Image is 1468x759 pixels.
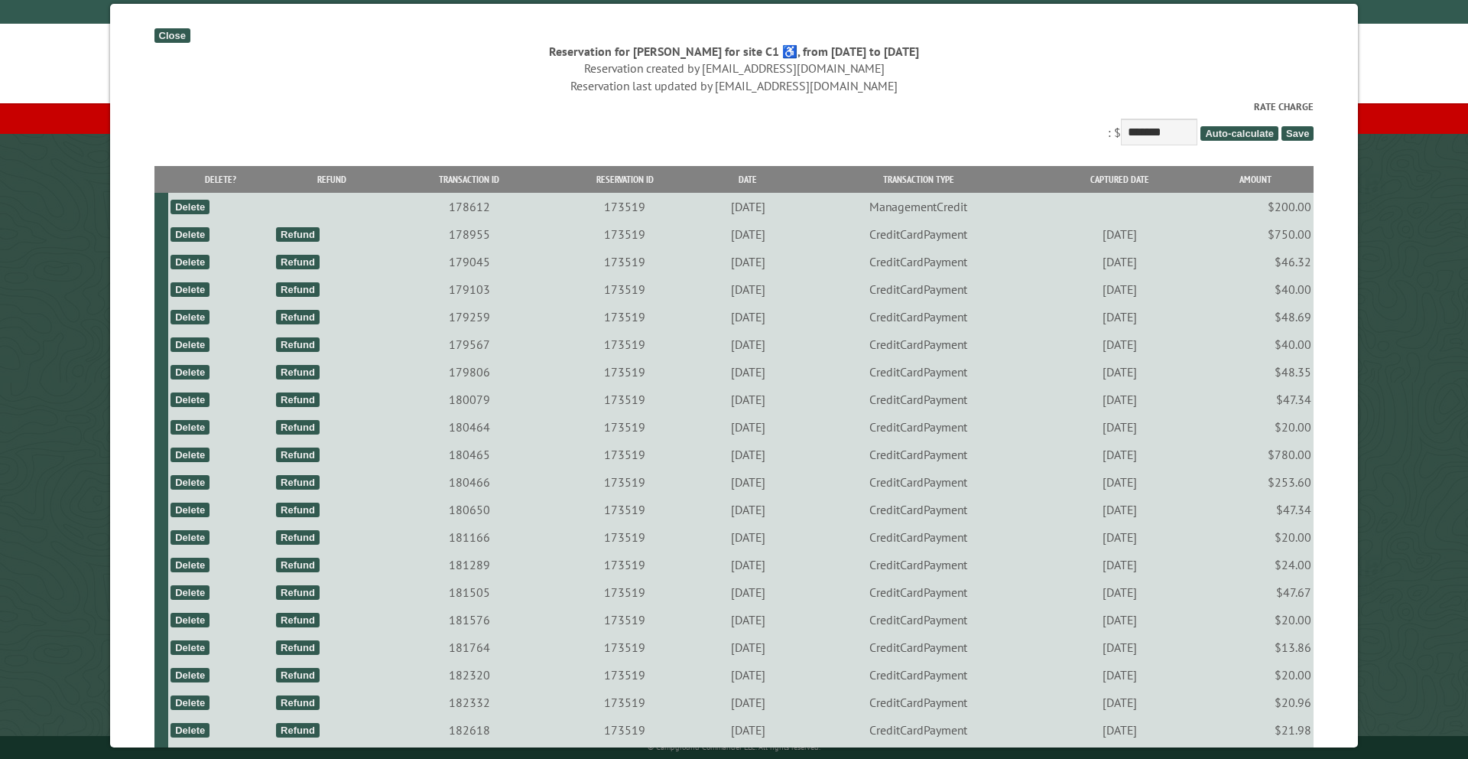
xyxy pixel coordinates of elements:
div: Refund [276,310,320,324]
div: Delete [171,365,209,379]
td: $780.00 [1197,441,1314,468]
div: Reservation for [PERSON_NAME] for site C1 ♿, from [DATE] to [DATE] [154,43,1314,60]
td: 180650 [390,496,549,523]
td: 181576 [390,606,549,634]
th: Date [700,166,794,193]
td: $13.86 [1197,634,1314,661]
div: Reservation created by [EMAIL_ADDRESS][DOMAIN_NAME] [154,60,1314,77]
td: $46.32 [1197,248,1314,275]
td: [DATE] [700,275,794,303]
div: Delete [171,723,209,738]
td: $21.98 [1197,716,1314,744]
td: $253.60 [1197,468,1314,496]
td: CreditCardPayment [795,303,1042,331]
td: 173519 [549,578,701,606]
td: 182320 [390,661,549,689]
td: 173519 [549,220,701,248]
th: Amount [1197,166,1314,193]
td: [DATE] [700,468,794,496]
td: [DATE] [700,716,794,744]
td: 179259 [390,303,549,331]
td: 179806 [390,358,549,386]
td: $47.34 [1197,496,1314,523]
td: [DATE] [1042,661,1197,689]
td: [DATE] [700,413,794,441]
label: Rate Charge [154,99,1314,114]
td: [DATE] [1042,689,1197,716]
div: Delete [171,640,209,655]
div: Refund [276,503,320,517]
td: CreditCardPayment [795,358,1042,386]
td: [DATE] [1042,468,1197,496]
div: Delete [171,200,209,214]
div: Refund [276,255,320,269]
td: $24.00 [1197,551,1314,578]
td: CreditCardPayment [795,275,1042,303]
td: $47.34 [1197,386,1314,413]
td: [DATE] [1042,523,1197,551]
div: Refund [276,365,320,379]
td: 181166 [390,523,549,551]
th: Captured Date [1042,166,1197,193]
th: Transaction ID [390,166,549,193]
td: 173519 [549,551,701,578]
td: $47.67 [1197,578,1314,606]
td: 173519 [549,248,701,275]
td: CreditCardPayment [795,606,1042,634]
td: CreditCardPayment [795,578,1042,606]
div: Delete [171,668,209,682]
td: [DATE] [1042,386,1197,413]
td: 179045 [390,248,549,275]
td: [DATE] [700,331,794,358]
td: 173519 [549,468,701,496]
div: Refund [276,282,320,297]
td: 181289 [390,551,549,578]
td: [DATE] [700,578,794,606]
td: [DATE] [700,386,794,413]
td: 182332 [390,689,549,716]
td: CreditCardPayment [795,220,1042,248]
td: [DATE] [700,441,794,468]
td: $20.00 [1197,606,1314,634]
div: Refund [276,393,320,407]
td: CreditCardPayment [795,634,1042,661]
td: 180466 [390,468,549,496]
td: $40.00 [1197,331,1314,358]
div: Delete [171,448,209,462]
div: Close [154,28,190,43]
td: [DATE] [1042,578,1197,606]
div: Delete [171,310,209,324]
th: Transaction Type [795,166,1042,193]
td: CreditCardPayment [795,248,1042,275]
div: Delete [171,420,209,435]
td: 182618 [390,716,549,744]
td: $750.00 [1197,220,1314,248]
div: Delete [171,255,209,269]
td: 173519 [549,634,701,661]
td: 173519 [549,441,701,468]
small: © Campground Commander LLC. All rights reserved. [648,742,820,752]
div: Refund [276,420,320,435]
td: 180464 [390,413,549,441]
div: Refund [276,227,320,242]
td: [DATE] [1042,220,1197,248]
td: [DATE] [1042,413,1197,441]
div: Delete [171,695,209,710]
div: Refund [276,695,320,710]
td: CreditCardPayment [795,441,1042,468]
td: [DATE] [700,606,794,634]
td: CreditCardPayment [795,523,1042,551]
td: 173519 [549,193,701,220]
td: [DATE] [1042,331,1197,358]
th: Delete? [168,166,274,193]
div: Refund [276,448,320,462]
td: [DATE] [1042,551,1197,578]
td: $20.00 [1197,413,1314,441]
div: Refund [276,337,320,352]
td: [DATE] [1042,248,1197,275]
td: 173519 [549,716,701,744]
div: : $ [154,99,1314,149]
td: 173519 [549,386,701,413]
td: CreditCardPayment [795,413,1042,441]
div: Delete [171,475,209,490]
